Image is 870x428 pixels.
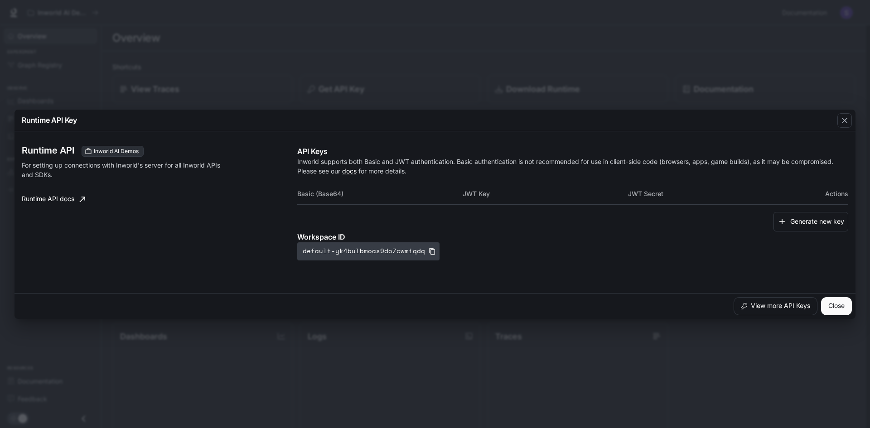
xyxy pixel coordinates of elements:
[18,190,89,208] a: Runtime API docs
[342,167,357,175] a: docs
[734,297,817,315] button: View more API Keys
[773,212,848,231] button: Generate new key
[628,183,793,205] th: JWT Secret
[297,146,848,157] p: API Keys
[82,146,144,157] div: These keys will apply to your current workspace only
[22,115,77,125] p: Runtime API Key
[821,297,852,315] button: Close
[297,183,463,205] th: Basic (Base64)
[793,183,848,205] th: Actions
[297,157,848,176] p: Inworld supports both Basic and JWT authentication. Basic authentication is not recommended for u...
[22,146,74,155] h3: Runtime API
[297,242,440,260] button: default-yk4bulbmoas9do7cwmiqdq
[297,231,848,242] p: Workspace ID
[90,147,142,155] span: Inworld AI Demos
[22,160,223,179] p: For setting up connections with Inworld's server for all Inworld APIs and SDKs.
[463,183,628,205] th: JWT Key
